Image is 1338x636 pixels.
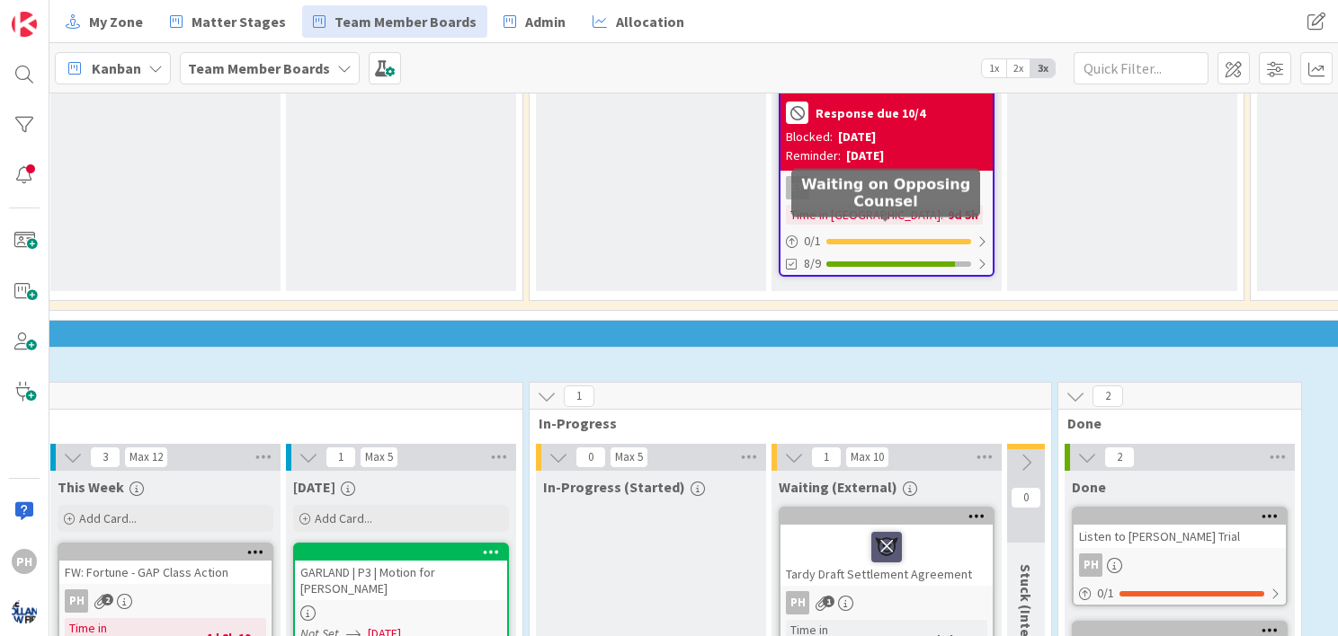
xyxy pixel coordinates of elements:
[564,385,594,407] span: 1
[786,176,809,199] div: ET
[58,478,124,496] span: This Week
[12,12,37,37] img: Visit kanbanzone.com
[1074,525,1286,548] div: Listen to [PERSON_NAME] Trial
[543,478,685,496] span: In-Progress (Started)
[582,5,695,38] a: Allocation
[159,5,297,38] a: Matter Stages
[838,128,876,146] div: [DATE]
[1072,478,1106,496] span: Done
[539,414,1029,432] span: In-Progress
[493,5,576,38] a: Admin
[295,561,507,600] div: GARLAND | P3 | Motion for [PERSON_NAME]
[823,596,834,607] span: 1
[59,561,272,584] div: FW: Fortune - GAP Class Action
[102,594,113,605] span: 2
[315,510,372,526] span: Add Card...
[846,146,884,165] div: [DATE]
[59,544,272,584] div: FW: Fortune - GAP Class Action
[780,230,993,252] div: 0/1
[804,232,821,251] span: 0 / 1
[525,11,566,32] span: Admin
[65,589,88,613] div: PH
[89,11,143,32] span: My Zone
[1074,582,1286,605] div: 0/1
[295,544,507,600] div: GARLAND | P3 | Motion for [PERSON_NAME]
[816,107,925,119] b: Response due 10/4
[334,11,477,32] span: Team Member Boards
[851,453,884,462] div: Max 10
[79,510,137,526] span: Add Card...
[780,508,993,586] div: Tardy Draft Settlement Agreement
[616,11,684,32] span: Allocation
[1074,508,1286,548] div: Listen to [PERSON_NAME] Trial
[786,205,941,225] div: Time in [GEOGRAPHIC_DATA]
[780,176,993,199] div: ET
[1079,553,1102,577] div: PH
[365,453,393,462] div: Max 5
[780,591,993,614] div: PH
[92,57,141,79] span: Kanban
[90,446,120,468] span: 3
[1074,52,1209,84] input: Quick Filter...
[575,446,606,468] span: 0
[302,5,487,38] a: Team Member Boards
[129,453,163,462] div: Max 12
[811,446,842,468] span: 1
[786,128,833,146] div: Blocked:
[1006,59,1030,77] span: 2x
[12,549,37,574] div: PH
[326,446,356,468] span: 1
[59,589,272,613] div: PH
[1030,59,1055,77] span: 3x
[804,254,821,273] span: 8/9
[982,59,1006,77] span: 1x
[615,453,643,462] div: Max 5
[1093,385,1123,407] span: 2
[1104,446,1135,468] span: 2
[188,59,330,77] b: Team Member Boards
[779,478,897,496] span: Waiting (External)
[780,525,993,586] div: Tardy Draft Settlement Agreement
[798,175,973,209] h5: Waiting on Opposing Counsel
[12,599,37,624] img: avatar
[1011,487,1041,508] span: 0
[1067,414,1279,432] span: Done
[786,146,841,165] div: Reminder:
[1097,584,1114,603] span: 0 / 1
[55,5,154,38] a: My Zone
[293,478,335,496] span: Today
[192,11,286,32] span: Matter Stages
[1074,553,1286,577] div: PH
[786,591,809,614] div: PH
